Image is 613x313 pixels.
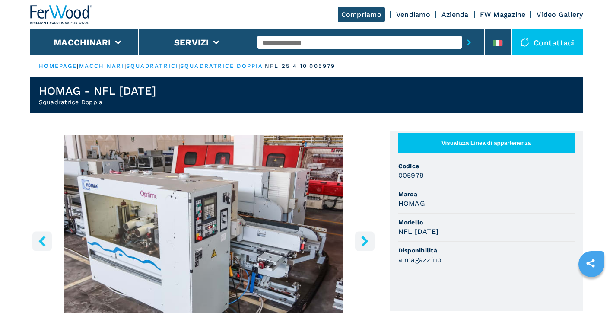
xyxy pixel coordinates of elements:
span: | [77,63,79,69]
a: squadratrice doppia [180,63,263,69]
span: | [178,63,180,69]
a: Compriamo [338,7,385,22]
h3: 005979 [398,170,424,180]
a: Azienda [441,10,469,19]
img: Ferwood [30,5,92,24]
button: Visualizza Linea di appartenenza [398,133,575,153]
a: FW Magazine [480,10,526,19]
img: Contattaci [521,38,529,47]
button: right-button [355,231,375,251]
a: Video Gallery [537,10,583,19]
span: Disponibilità [398,246,575,255]
h3: NFL [DATE] [398,227,439,236]
a: macchinari [79,63,124,69]
div: Contattaci [512,29,583,55]
a: Vendiamo [396,10,430,19]
span: | [263,63,265,69]
button: Servizi [174,37,209,48]
a: HOMEPAGE [39,63,77,69]
span: Marca [398,190,575,198]
h3: a magazzino [398,255,442,265]
p: nfl 25 4 10 | [265,62,309,70]
h1: HOMAG - NFL [DATE] [39,84,156,98]
h2: Squadratrice Doppia [39,98,156,106]
button: submit-button [462,32,476,52]
a: sharethis [580,252,601,274]
span: Modello [398,218,575,227]
span: | [124,63,126,69]
a: squadratrici [126,63,178,69]
p: 005979 [309,62,335,70]
h3: HOMAG [398,198,425,208]
button: Macchinari [54,37,111,48]
span: Codice [398,162,575,170]
button: left-button [32,231,52,251]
